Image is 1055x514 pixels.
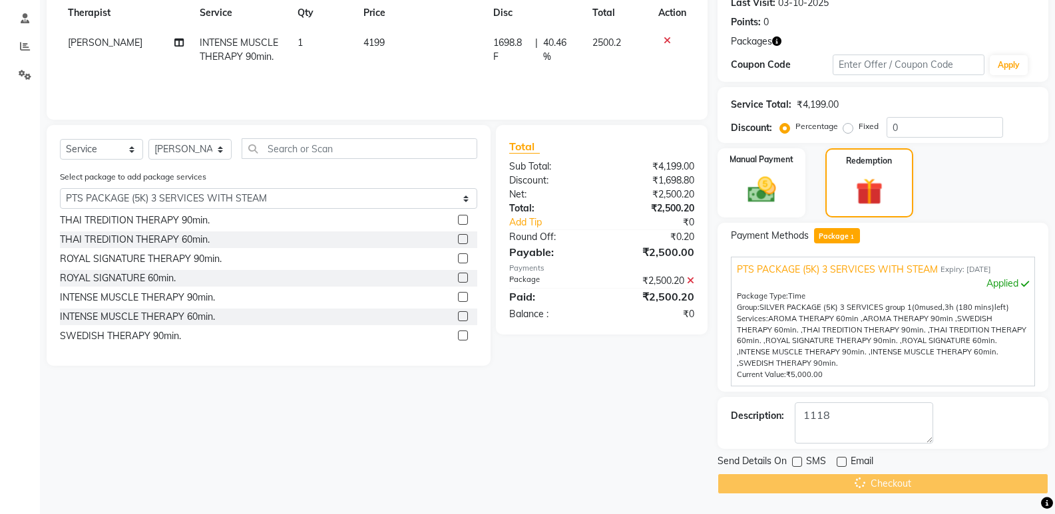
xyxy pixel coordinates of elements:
[535,36,538,64] span: |
[737,325,1026,346] span: THAI TREDITION THERAPY 60min. ,
[509,263,694,274] div: Payments
[242,138,477,159] input: Search or Scan
[499,230,602,244] div: Round Off:
[763,15,769,29] div: 0
[602,174,704,188] div: ₹1,698.80
[60,213,210,227] div: THAI TREDITION THERAPY 90min.
[737,291,788,301] span: Package Type:
[68,37,142,49] span: [PERSON_NAME]
[851,454,873,471] span: Email
[759,303,1009,312] span: used, left)
[499,160,602,174] div: Sub Total:
[806,454,826,471] span: SMS
[795,120,838,132] label: Percentage
[60,291,215,305] div: INTENSE MUSCLE THERAPY 90min.
[788,291,805,301] span: Time
[731,229,809,243] span: Payment Methods
[990,55,1028,75] button: Apply
[602,289,704,305] div: ₹2,500.20
[833,55,984,75] input: Enter Offer / Coupon Code
[509,140,540,154] span: Total
[737,314,992,334] span: SWEDISH THERAPY 60min. ,
[759,303,912,312] span: SILVER PACKAGE (5K) 3 SERVICES group 1
[945,303,994,312] span: 3h (180 mins)
[493,36,530,64] span: 1698.8 F
[941,264,991,275] span: Expiry: [DATE]
[60,171,206,183] label: Select package to add package services
[499,201,602,215] div: Total:
[602,201,704,215] div: ₹2,500.20
[737,277,1029,291] div: Applied
[499,289,602,305] div: Paid:
[731,98,791,112] div: Service Total:
[499,188,602,201] div: Net:
[298,37,303,49] span: 1
[739,347,871,356] span: INTENSE MUSCLE THERAPY 90min. ,
[363,37,385,49] span: 4199
[814,228,860,243] span: Package
[543,36,577,64] span: 40.46 %
[731,58,832,72] div: Coupon Code
[737,370,786,379] span: Current Value:
[846,155,892,167] label: Redemption
[859,120,879,132] label: Fixed
[499,244,602,260] div: Payable:
[499,307,602,321] div: Balance :
[847,175,891,208] img: _gift.svg
[731,409,784,423] div: Description:
[739,174,785,206] img: _cash.svg
[592,37,621,49] span: 2500.2
[737,263,938,277] span: PTS PACKAGE (5K) 3 SERVICES WITH STEAM
[602,244,704,260] div: ₹2,500.00
[863,314,957,323] span: AROMA THERAPY 90min ,
[602,307,704,321] div: ₹0
[602,274,704,288] div: ₹2,500.20
[60,271,176,285] div: ROYAL SIGNATURE 60min.
[768,314,863,323] span: AROMA THERAPY 60min ,
[731,121,772,135] div: Discount:
[731,35,772,49] span: Packages
[802,325,929,334] span: THAI TREDITION THERAPY 90min. ,
[602,188,704,201] div: ₹2,500.20
[602,230,704,244] div: ₹0.20
[849,233,856,241] span: 1
[737,303,759,312] span: Group:
[602,160,704,174] div: ₹4,199.00
[60,233,210,247] div: THAI TREDITION THERAPY 60min.
[737,314,768,323] span: Services:
[731,15,761,29] div: Points:
[60,310,215,324] div: INTENSE MUSCLE THERAPY 60min.
[619,215,704,229] div: ₹0
[499,274,602,288] div: Package
[730,154,793,166] label: Manual Payment
[912,303,926,312] span: (0m
[200,37,278,63] span: INTENSE MUSCLE THERAPY 90min.
[739,358,838,368] span: SWEDISH THERAPY 90min.
[60,329,181,343] div: SWEDISH THERAPY 90min.
[786,370,823,379] span: ₹5,000.00
[60,252,222,266] div: ROYAL SIGNATURE THERAPY 90min.
[765,336,902,345] span: ROYAL SIGNATURE THERAPY 90min. ,
[499,174,602,188] div: Discount:
[797,98,839,112] div: ₹4,199.00
[499,215,619,229] a: Add Tip
[718,454,787,471] span: Send Details On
